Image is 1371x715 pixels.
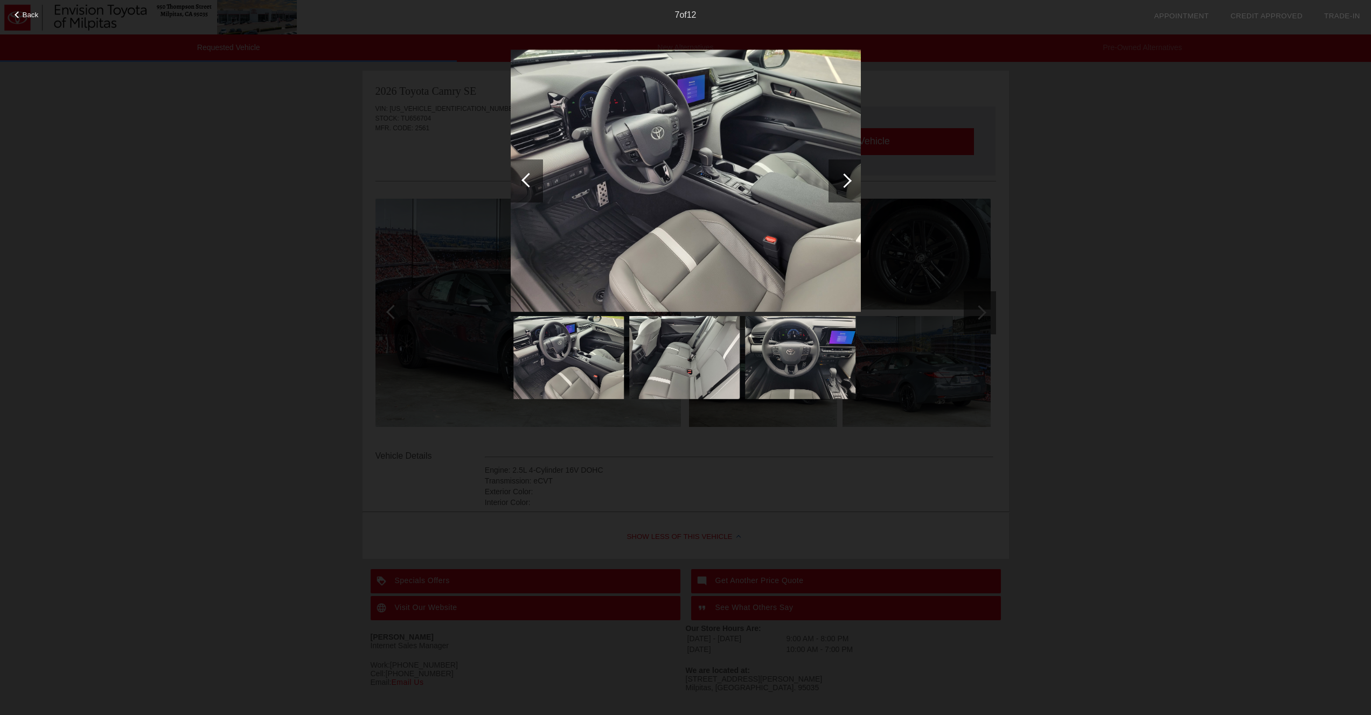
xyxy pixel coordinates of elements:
[1230,12,1303,20] a: Credit Approved
[1324,12,1360,20] a: Trade-In
[745,316,855,399] img: image.aspx
[687,10,697,19] span: 12
[511,50,861,312] img: image.aspx
[674,10,679,19] span: 7
[513,316,624,399] img: image.aspx
[1154,12,1209,20] a: Appointment
[629,316,740,399] img: image.aspx
[23,11,39,19] span: Back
